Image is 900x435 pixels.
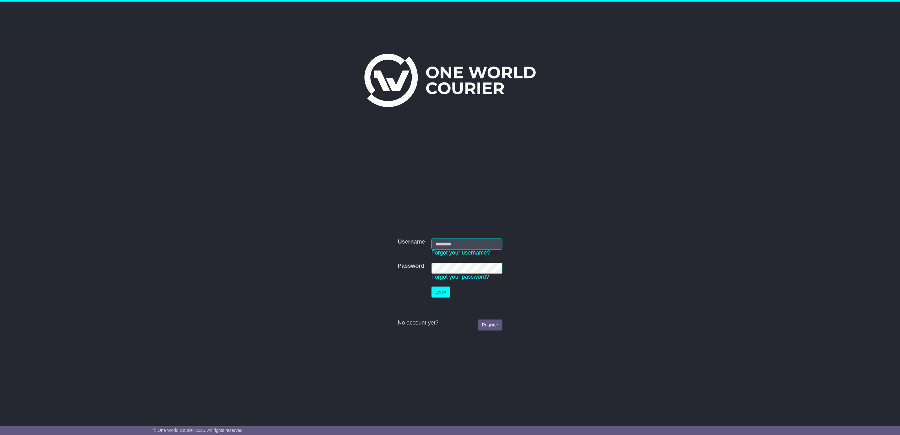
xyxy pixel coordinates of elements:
[398,320,502,326] div: No account yet?
[398,239,425,245] label: Username
[478,320,502,330] a: Register
[431,250,490,256] a: Forgot your username?
[153,428,244,433] span: © One World Courier 2025. All rights reserved.
[431,274,489,280] a: Forgot your password?
[398,263,424,270] label: Password
[431,287,450,298] button: Login
[364,54,536,107] img: One World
